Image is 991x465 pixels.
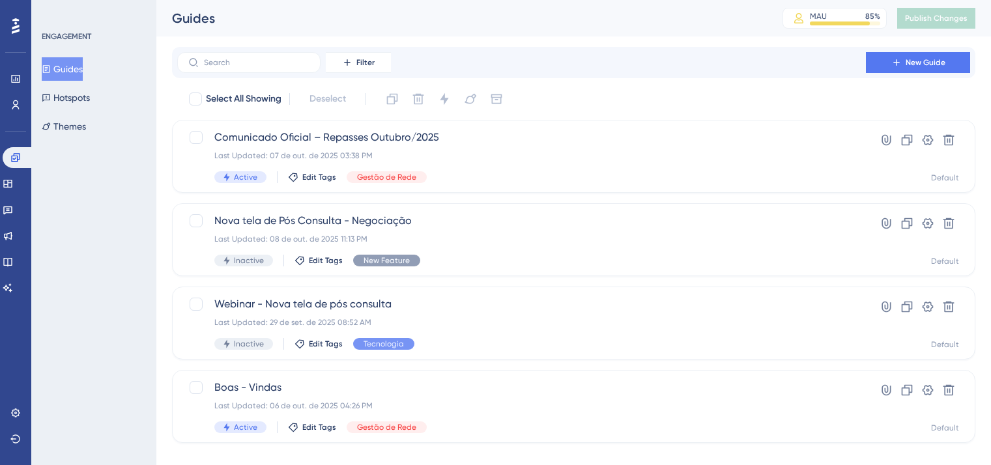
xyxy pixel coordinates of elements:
[214,130,829,145] span: Comunicado Oficial – Repasses Outubro/2025
[897,8,975,29] button: Publish Changes
[214,150,829,161] div: Last Updated: 07 de out. de 2025 03:38 PM
[204,58,309,67] input: Search
[214,213,829,229] span: Nova tela de Pós Consulta - Negociação
[905,13,968,23] span: Publish Changes
[172,9,750,27] div: Guides
[931,256,959,266] div: Default
[357,172,416,182] span: Gestão de Rede
[298,87,358,111] button: Deselect
[42,115,86,138] button: Themes
[302,422,336,432] span: Edit Tags
[931,423,959,433] div: Default
[309,255,343,266] span: Edit Tags
[234,422,257,432] span: Active
[810,11,827,21] div: MAU
[294,255,343,266] button: Edit Tags
[288,422,336,432] button: Edit Tags
[42,86,90,109] button: Hotspots
[364,255,410,266] span: New Feature
[42,57,83,81] button: Guides
[309,91,346,107] span: Deselect
[326,52,391,73] button: Filter
[288,172,336,182] button: Edit Tags
[364,339,404,349] span: Tecnologia
[214,401,829,411] div: Last Updated: 06 de out. de 2025 04:26 PM
[206,91,281,107] span: Select All Showing
[357,422,416,432] span: Gestão de Rede
[866,52,970,73] button: New Guide
[214,317,829,328] div: Last Updated: 29 de set. de 2025 08:52 AM
[906,57,945,68] span: New Guide
[931,173,959,183] div: Default
[234,255,264,266] span: Inactive
[234,172,257,182] span: Active
[234,339,264,349] span: Inactive
[356,57,375,68] span: Filter
[214,234,829,244] div: Last Updated: 08 de out. de 2025 11:13 PM
[302,172,336,182] span: Edit Tags
[931,339,959,350] div: Default
[42,31,91,42] div: ENGAGEMENT
[865,11,880,21] div: 85 %
[309,339,343,349] span: Edit Tags
[294,339,343,349] button: Edit Tags
[214,296,829,312] span: Webinar - Nova tela de pós consulta
[214,380,829,395] span: Boas - Vindas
